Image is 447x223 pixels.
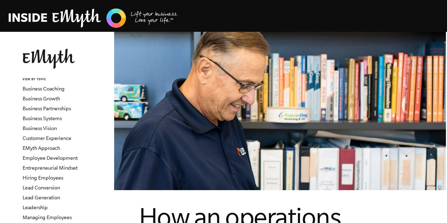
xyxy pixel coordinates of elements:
a: Business Coaching [23,86,65,92]
a: Business Growth [23,96,60,101]
a: Managing Employees [23,215,72,220]
a: Hiring Employees [23,175,63,181]
iframe: Chat Widget [412,189,447,223]
a: Business Systems [23,116,62,121]
a: EMyth Approach [23,145,60,151]
img: EMyth [23,49,75,69]
a: Entrepreneurial Mindset [23,165,78,171]
a: Business Vision [23,125,57,131]
a: Customer Experience [23,135,71,141]
a: Lead Generation [23,195,60,200]
a: Lead Conversion [23,185,60,190]
h6: VIEW BY TOPIC [23,77,108,82]
img: EMyth Business Coaching [8,7,178,29]
a: Leadership [23,205,48,210]
a: Business Partnerships [23,106,71,111]
a: Employee Development [23,155,78,161]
